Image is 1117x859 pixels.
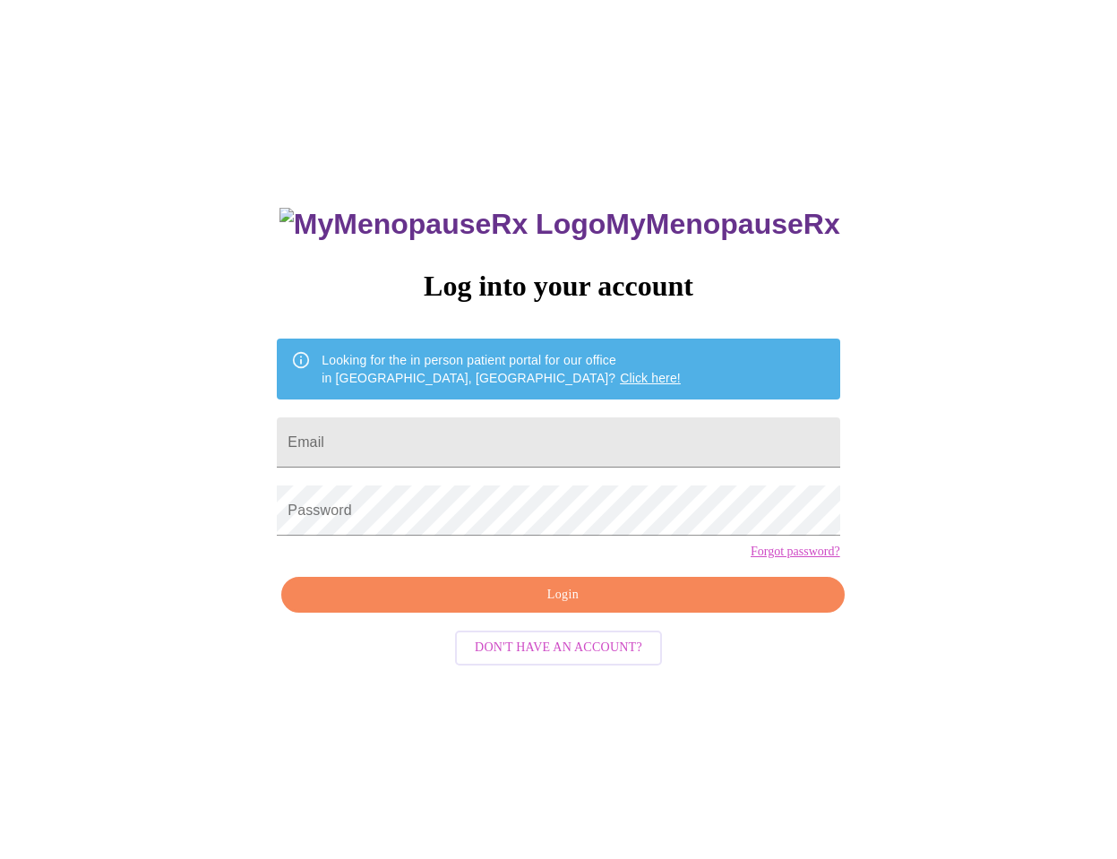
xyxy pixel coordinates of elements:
[322,344,681,394] div: Looking for the in person patient portal for our office in [GEOGRAPHIC_DATA], [GEOGRAPHIC_DATA]?
[279,208,840,241] h3: MyMenopauseRx
[475,637,642,659] span: Don't have an account?
[281,577,844,614] button: Login
[455,631,662,666] button: Don't have an account?
[279,208,606,241] img: MyMenopauseRx Logo
[451,639,666,654] a: Don't have an account?
[751,545,840,559] a: Forgot password?
[302,584,823,606] span: Login
[620,371,681,385] a: Click here!
[277,270,839,303] h3: Log into your account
